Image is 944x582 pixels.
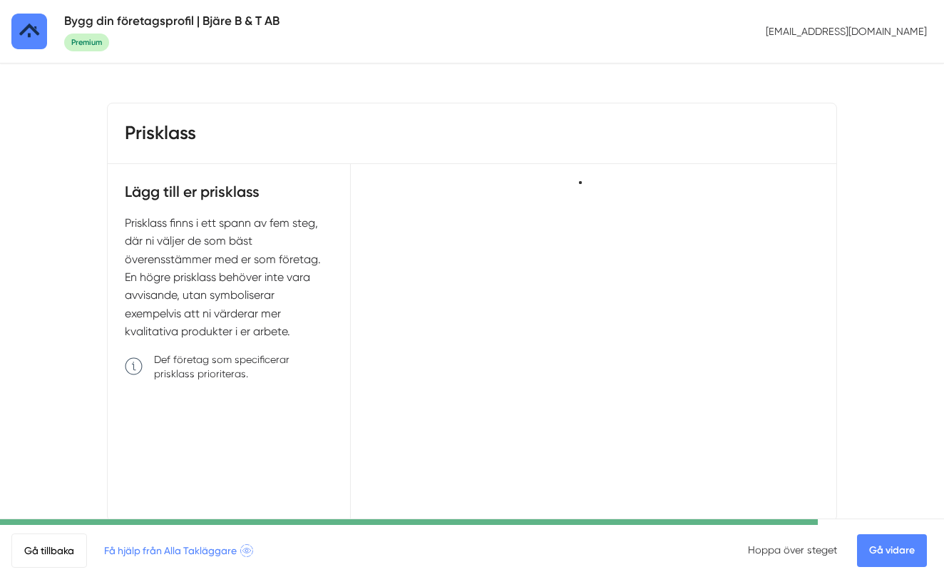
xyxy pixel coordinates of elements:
p: Prisklass finns i ett spann av fem steg, där ni väljer de som bäst överensstämmer med er som före... [125,214,333,341]
p: [EMAIL_ADDRESS][DOMAIN_NAME] [760,19,933,44]
a: Gå vidare [857,534,927,567]
img: Alla Takläggare [11,14,47,49]
p: Def företag som specificerar prisklass prioriteras. [154,352,333,381]
h4: Lägg till er prisklass [125,181,333,213]
a: Gå tillbaka [11,533,87,568]
span: Få hjälp från Alla Takläggare [104,543,253,558]
h5: Bygg din företagsprofil | Bjäre B & T AB [64,11,279,31]
h3: Prisklass [125,121,196,146]
span: Premium [64,34,109,51]
a: Hoppa över steget [748,544,837,556]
